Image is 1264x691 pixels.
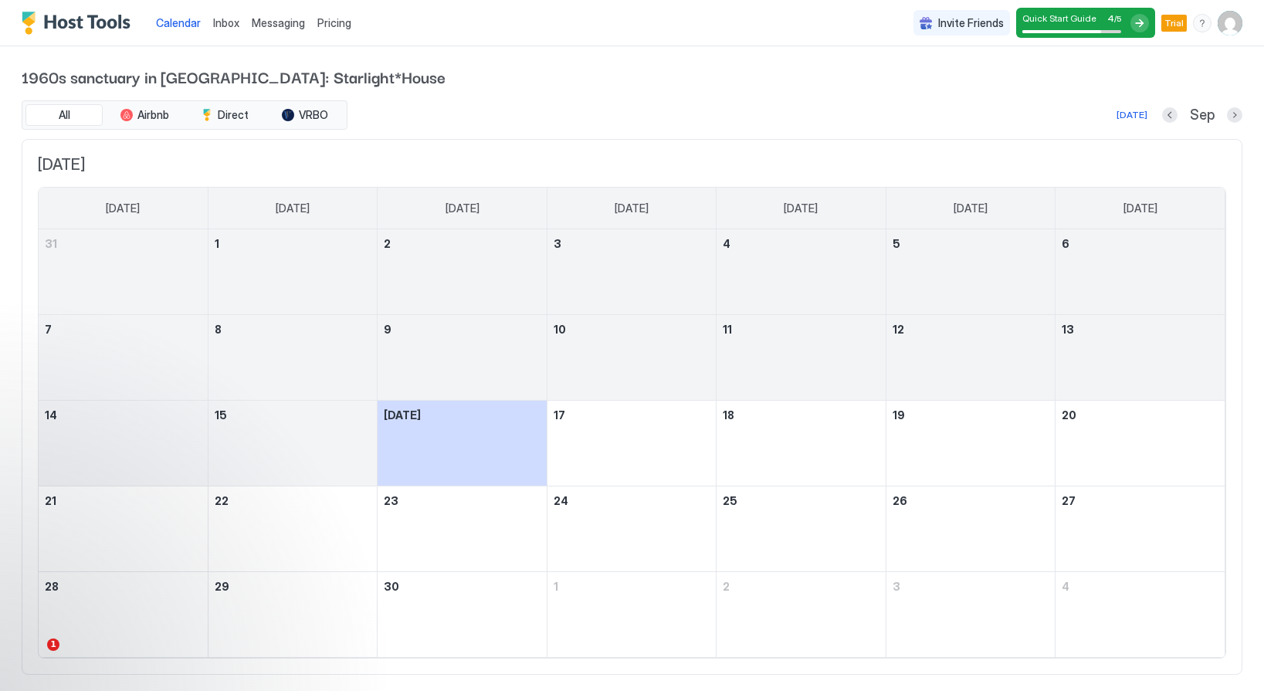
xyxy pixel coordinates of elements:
a: September 17, 2025 [547,401,716,429]
button: Next month [1227,107,1242,123]
span: 13 [1062,323,1074,336]
span: 4 [1062,580,1069,593]
a: September 22, 2025 [208,486,377,515]
a: September 1, 2025 [208,229,377,258]
span: 5 [893,237,900,250]
a: September 20, 2025 [1056,401,1225,429]
span: 15 [215,408,227,422]
td: September 9, 2025 [378,315,547,401]
a: September 13, 2025 [1056,315,1225,344]
td: September 11, 2025 [717,315,886,401]
a: September 27, 2025 [1056,486,1225,515]
a: September 10, 2025 [547,315,716,344]
a: Monday [260,188,325,229]
td: September 17, 2025 [547,401,716,486]
a: Messaging [252,15,305,31]
span: 4 [1107,12,1114,24]
span: 12 [893,323,904,336]
span: 30 [384,580,399,593]
td: September 3, 2025 [547,229,716,315]
a: Tuesday [430,188,495,229]
span: 1 [47,638,59,651]
span: [DATE] [784,202,818,215]
button: Previous month [1162,107,1178,123]
span: 4 [723,237,730,250]
td: October 1, 2025 [547,572,716,658]
a: Thursday [768,188,833,229]
span: 10 [554,323,566,336]
span: 14 [45,408,57,422]
span: 3 [554,237,561,250]
button: [DATE] [1114,106,1150,124]
button: Airbnb [106,104,183,126]
span: Airbnb [137,108,169,122]
span: [DATE] [954,202,988,215]
div: menu [1193,14,1211,32]
span: [DATE] [446,202,480,215]
span: 18 [723,408,734,422]
span: [DATE] [384,408,421,422]
td: September 23, 2025 [378,486,547,572]
a: Wednesday [599,188,664,229]
td: September 26, 2025 [886,486,1055,572]
a: Sunday [90,188,155,229]
a: September 19, 2025 [886,401,1055,429]
td: August 31, 2025 [39,229,208,315]
a: September 15, 2025 [208,401,377,429]
a: Host Tools Logo [22,12,137,35]
a: Friday [938,188,1003,229]
span: 3 [893,580,900,593]
td: September 1, 2025 [208,229,377,315]
span: Pricing [317,16,351,30]
span: 1 [554,580,558,593]
td: September 4, 2025 [717,229,886,315]
div: [DATE] [1117,108,1147,122]
td: September 19, 2025 [886,401,1055,486]
a: September 11, 2025 [717,315,885,344]
a: September 21, 2025 [39,486,208,515]
button: VRBO [266,104,344,126]
span: Calendar [156,16,201,29]
td: September 12, 2025 [886,315,1055,401]
td: September 15, 2025 [208,401,377,486]
a: September 9, 2025 [378,315,546,344]
td: September 24, 2025 [547,486,716,572]
span: Direct [218,108,249,122]
a: October 2, 2025 [717,572,885,601]
button: Direct [186,104,263,126]
span: Sep [1190,107,1215,124]
td: September 8, 2025 [208,315,377,401]
span: [DATE] [106,202,140,215]
a: September 8, 2025 [208,315,377,344]
span: 11 [723,323,732,336]
a: September 24, 2025 [547,486,716,515]
span: [DATE] [276,202,310,215]
span: [DATE] [38,155,1226,174]
div: User profile [1218,11,1242,36]
a: October 4, 2025 [1056,572,1225,601]
a: September 25, 2025 [717,486,885,515]
td: September 20, 2025 [1056,401,1225,486]
span: 22 [215,494,229,507]
a: September 26, 2025 [886,486,1055,515]
a: September 7, 2025 [39,315,208,344]
a: Inbox [213,15,239,31]
span: 24 [554,494,568,507]
span: 1 [215,237,219,250]
a: September 23, 2025 [378,486,546,515]
td: September 25, 2025 [717,486,886,572]
span: Inbox [213,16,239,29]
span: Invite Friends [938,16,1004,30]
td: September 14, 2025 [39,401,208,486]
span: [DATE] [1123,202,1157,215]
span: 1960s sanctuary in [GEOGRAPHIC_DATA]: Starlight*House [22,65,1242,88]
a: September 6, 2025 [1056,229,1225,258]
td: September 18, 2025 [717,401,886,486]
span: 2 [384,237,391,250]
iframe: Intercom notifications message [12,541,320,649]
span: 20 [1062,408,1076,422]
td: October 3, 2025 [886,572,1055,658]
span: 25 [723,494,737,507]
a: September 30, 2025 [378,572,546,601]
